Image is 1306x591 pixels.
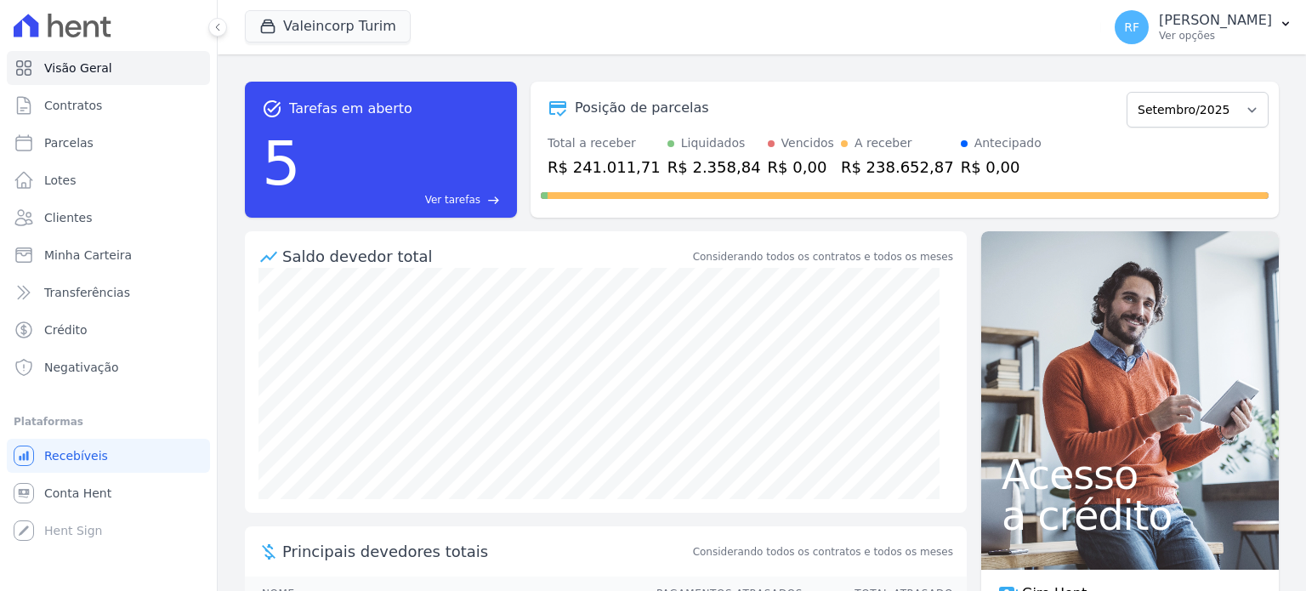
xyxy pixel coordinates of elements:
span: Parcelas [44,134,94,151]
span: task_alt [262,99,282,119]
div: Considerando todos os contratos e todos os meses [693,249,953,264]
p: Ver opções [1159,29,1272,43]
span: Acesso [1002,454,1258,495]
a: Contratos [7,88,210,122]
div: Vencidos [781,134,834,152]
div: R$ 2.358,84 [667,156,761,179]
span: Recebíveis [44,447,108,464]
a: Crédito [7,313,210,347]
a: Parcelas [7,126,210,160]
a: Ver tarefas east [308,192,500,207]
a: Negativação [7,350,210,384]
span: Visão Geral [44,60,112,77]
span: Crédito [44,321,88,338]
div: Saldo devedor total [282,245,690,268]
a: Conta Hent [7,476,210,510]
div: R$ 238.652,87 [841,156,954,179]
div: R$ 0,00 [768,156,834,179]
div: A receber [855,134,912,152]
span: Negativação [44,359,119,376]
div: R$ 241.011,71 [548,156,661,179]
div: Plataformas [14,412,203,432]
span: east [487,194,500,207]
p: [PERSON_NAME] [1159,12,1272,29]
div: Liquidados [681,134,746,152]
a: Clientes [7,201,210,235]
span: Tarefas em aberto [289,99,412,119]
a: Recebíveis [7,439,210,473]
div: Posição de parcelas [575,98,709,118]
div: R$ 0,00 [961,156,1042,179]
span: Ver tarefas [425,192,480,207]
span: Principais devedores totais [282,540,690,563]
div: Antecipado [974,134,1042,152]
button: RF [PERSON_NAME] Ver opções [1101,3,1306,51]
span: Transferências [44,284,130,301]
button: Valeincorp Turim [245,10,411,43]
a: Visão Geral [7,51,210,85]
a: Minha Carteira [7,238,210,272]
span: Lotes [44,172,77,189]
span: RF [1124,21,1139,33]
span: Clientes [44,209,92,226]
span: Conta Hent [44,485,111,502]
div: Total a receber [548,134,661,152]
a: Transferências [7,276,210,310]
span: Considerando todos os contratos e todos os meses [693,544,953,560]
div: 5 [262,119,301,207]
span: Contratos [44,97,102,114]
span: Minha Carteira [44,247,132,264]
span: a crédito [1002,495,1258,536]
a: Lotes [7,163,210,197]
